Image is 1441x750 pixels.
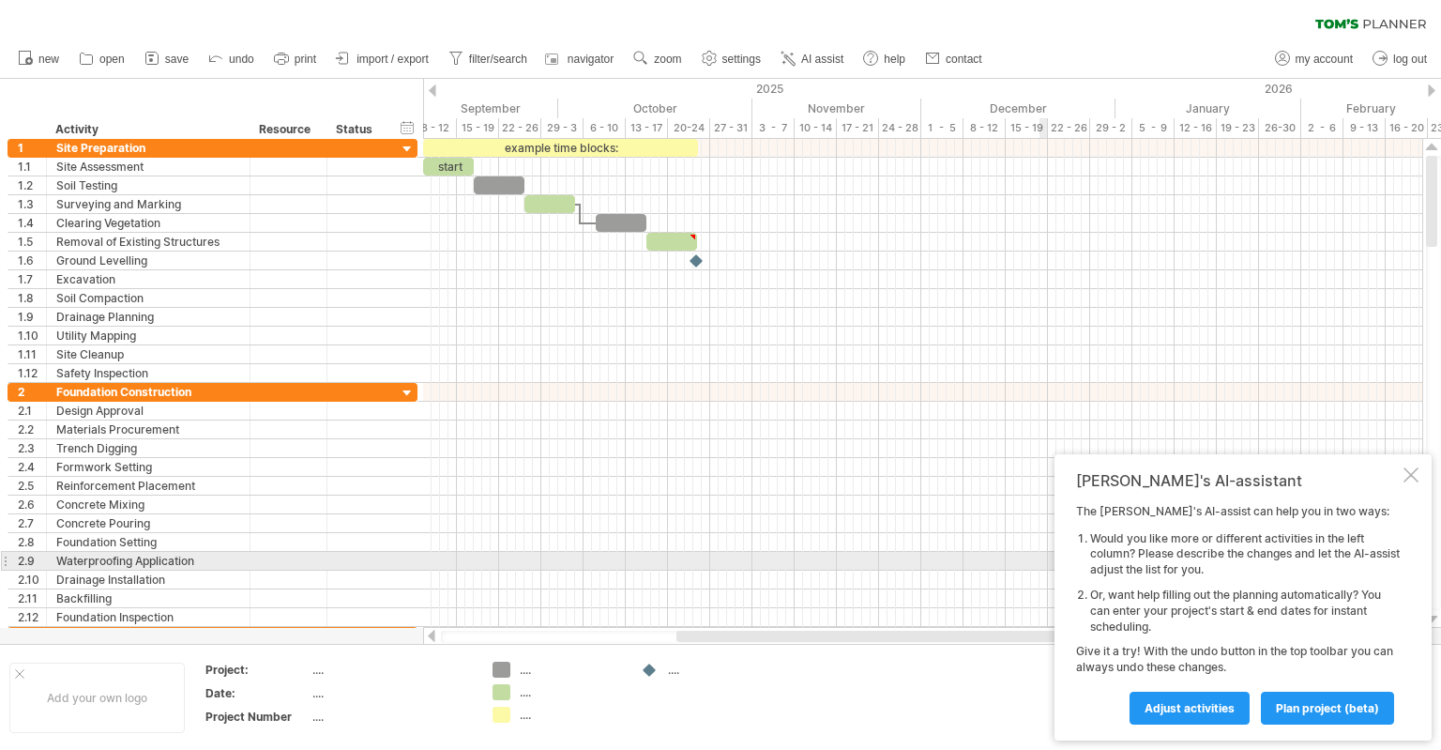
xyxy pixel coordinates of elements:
div: 2.6 [18,496,46,513]
span: import / export [356,53,429,66]
div: Clearing Vegetation [56,214,240,232]
span: settings [722,53,761,66]
div: 1.1 [18,158,46,176]
div: 27 - 31 [710,118,752,138]
a: my account [1270,47,1358,71]
div: Foundation Inspection [56,608,240,626]
div: Project: [205,662,309,678]
div: example time blocks: [423,139,698,157]
span: plan project (beta) [1276,701,1379,715]
div: 8 - 12 [415,118,457,138]
div: 1.4 [18,214,46,232]
div: Drainage Installation [56,571,240,589]
div: 22 - 26 [1048,118,1090,138]
div: Status [336,120,377,139]
a: filter/search [444,47,533,71]
div: Materials Procurement [56,421,240,438]
div: 1.10 [18,327,46,344]
div: 1.7 [18,270,46,288]
div: 2.12 [18,608,46,626]
div: 1 - 5 [921,118,963,138]
div: Surveying and Marking [56,195,240,213]
div: Removal of Existing Structures [56,233,240,251]
div: 2.1 [18,402,46,420]
div: 29 - 3 [541,118,584,138]
div: Site Cleanup [56,345,240,363]
div: 26-30 [1259,118,1301,138]
div: 1.2 [18,176,46,194]
div: The [PERSON_NAME]'s AI-assist can help you in two ways: Give it a try! With the undo button in th... [1076,504,1400,724]
div: 5 - 9 [1132,118,1175,138]
div: Waterproofing Application [56,552,240,570]
div: 2.5 [18,477,46,495]
div: Project Number [205,709,309,725]
div: Soil Compaction [56,289,240,307]
div: 16 - 20 [1386,118,1428,138]
div: 20-24 [668,118,710,138]
div: 8 - 12 [963,118,1006,138]
div: 1.8 [18,289,46,307]
span: undo [229,53,254,66]
li: Or, want help filling out the planning automatically? You can enter your project's start & end da... [1090,588,1400,635]
span: AI assist [801,53,843,66]
div: Date: [205,685,309,701]
div: 1.12 [18,364,46,382]
a: zoom [629,47,687,71]
div: .... [312,709,470,725]
a: contact [920,47,988,71]
div: .... [520,662,622,678]
a: settings [697,47,766,71]
span: print [295,53,316,66]
div: 2.9 [18,552,46,570]
div: Resource [259,120,316,139]
span: open [99,53,125,66]
div: 3 [18,627,46,645]
div: 2 [18,383,46,401]
a: navigator [542,47,619,71]
a: AI assist [776,47,849,71]
div: Activity [55,120,239,139]
div: Foundation Construction [56,383,240,401]
li: Would you like more or different activities in the left column? Please describe the changes and l... [1090,531,1400,578]
span: save [165,53,189,66]
span: filter/search [469,53,527,66]
div: 6 - 10 [584,118,626,138]
div: start [423,158,474,176]
div: 19 - 23 [1217,118,1259,138]
div: Building Framework [56,627,240,645]
span: Adjust activities [1145,701,1235,715]
div: October 2025 [558,99,752,118]
div: 22 - 26 [499,118,541,138]
div: 2 - 6 [1301,118,1343,138]
div: Safety Inspection [56,364,240,382]
div: 2.4 [18,458,46,476]
div: Backfilling [56,589,240,607]
div: Soil Testing [56,176,240,194]
div: .... [312,685,470,701]
div: .... [668,662,770,678]
div: Excavation [56,270,240,288]
a: open [74,47,130,71]
span: new [38,53,59,66]
div: 1.3 [18,195,46,213]
a: help [858,47,911,71]
div: 9 - 13 [1343,118,1386,138]
a: undo [204,47,260,71]
div: 2.7 [18,514,46,532]
div: September 2025 [372,99,558,118]
div: 1.11 [18,345,46,363]
div: .... [520,684,622,700]
div: 15 - 19 [1006,118,1048,138]
div: Utility Mapping [56,327,240,344]
div: 29 - 2 [1090,118,1132,138]
a: plan project (beta) [1261,692,1394,725]
div: 2.11 [18,589,46,607]
div: 3 - 7 [752,118,795,138]
a: new [13,47,65,71]
div: .... [520,707,622,723]
div: Site Preparation [56,139,240,157]
div: 2.10 [18,571,46,589]
div: Ground Levelling [56,252,240,269]
a: Adjust activities [1130,692,1250,725]
div: .... [312,662,470,678]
